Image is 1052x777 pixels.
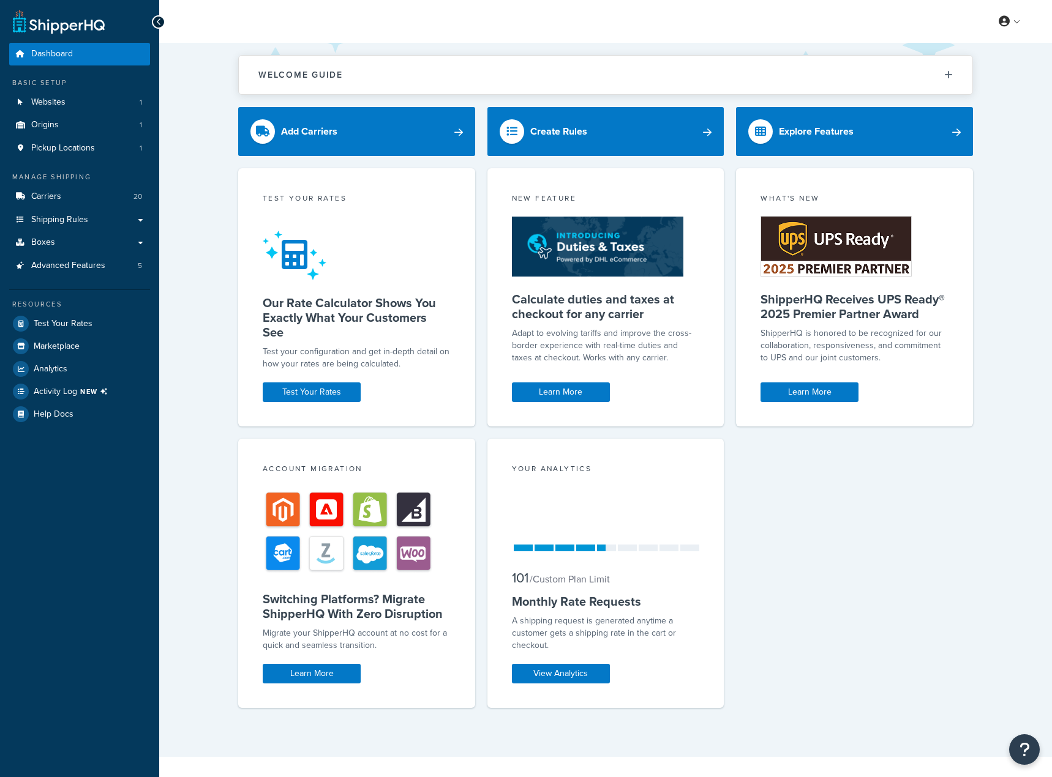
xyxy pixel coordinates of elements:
[487,107,724,156] a: Create Rules
[9,185,150,208] li: Carriers
[31,191,61,202] span: Carriers
[34,409,73,420] span: Help Docs
[512,615,700,652] div: A shipping request is generated anytime a customer gets a shipping rate in the cart or checkout.
[761,292,949,321] h5: ShipperHQ Receives UPS Ready® 2025 Premier Partner Award
[9,91,150,114] li: Websites
[263,463,451,477] div: Account Migration
[9,255,150,277] a: Advanced Features5
[512,463,700,477] div: Your Analytics
[238,107,475,156] a: Add Carriers
[31,120,59,130] span: Origins
[9,137,150,160] a: Pickup Locations1
[736,107,973,156] a: Explore Features
[9,313,150,335] a: Test Your Rates
[761,327,949,364] p: ShipperHQ is honored to be recognized for our collaboration, responsiveness, and commitment to UP...
[263,193,451,207] div: Test your rates
[31,97,66,108] span: Websites
[9,91,150,114] a: Websites1
[9,381,150,403] li: [object Object]
[140,97,142,108] span: 1
[80,387,113,396] span: NEW
[140,143,142,154] span: 1
[31,261,105,271] span: Advanced Features
[9,381,150,403] a: Activity LogNEW
[9,172,150,182] div: Manage Shipping
[31,49,73,59] span: Dashboard
[761,382,859,402] a: Learn More
[258,70,343,80] h2: Welcome Guide
[9,335,150,357] a: Marketplace
[263,627,451,652] div: Migrate your ShipperHQ account at no cost for a quick and seamless transition.
[512,292,700,321] h5: Calculate duties and taxes at checkout for any carrier
[530,572,610,586] small: / Custom Plan Limit
[263,664,361,683] a: Learn More
[9,255,150,277] li: Advanced Features
[9,358,150,380] a: Analytics
[31,237,55,248] span: Boxes
[9,137,150,160] li: Pickup Locations
[530,123,587,140] div: Create Rules
[512,664,610,683] a: View Analytics
[1009,734,1040,765] button: Open Resource Center
[31,143,95,154] span: Pickup Locations
[140,120,142,130] span: 1
[9,114,150,136] li: Origins
[761,193,949,207] div: What's New
[9,299,150,310] div: Resources
[512,568,528,588] span: 101
[34,341,80,352] span: Marketplace
[34,364,67,374] span: Analytics
[239,56,972,94] button: Welcome Guide
[31,215,88,225] span: Shipping Rules
[512,382,610,402] a: Learn More
[263,296,451,340] h5: Our Rate Calculator Shows You Exactly What Your Customers See
[9,231,150,254] a: Boxes
[9,114,150,136] a: Origins1
[512,594,700,609] h5: Monthly Rate Requests
[34,384,113,400] span: Activity Log
[9,403,150,425] a: Help Docs
[9,78,150,88] div: Basic Setup
[34,319,92,329] span: Test Your Rates
[779,123,854,140] div: Explore Features
[263,346,451,370] div: Test your configuration and get in-depth detail on how your rates are being calculated.
[263,592,451,621] h5: Switching Platforms? Migrate ShipperHQ With Zero Disruption
[138,261,142,271] span: 5
[133,191,142,202] span: 20
[512,193,700,207] div: New Feature
[263,382,361,402] a: Test Your Rates
[9,185,150,208] a: Carriers20
[9,209,150,231] a: Shipping Rules
[9,43,150,65] a: Dashboard
[512,327,700,364] p: Adapt to evolving tariffs and improve the cross-border experience with real-time duties and taxes...
[281,123,337,140] div: Add Carriers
